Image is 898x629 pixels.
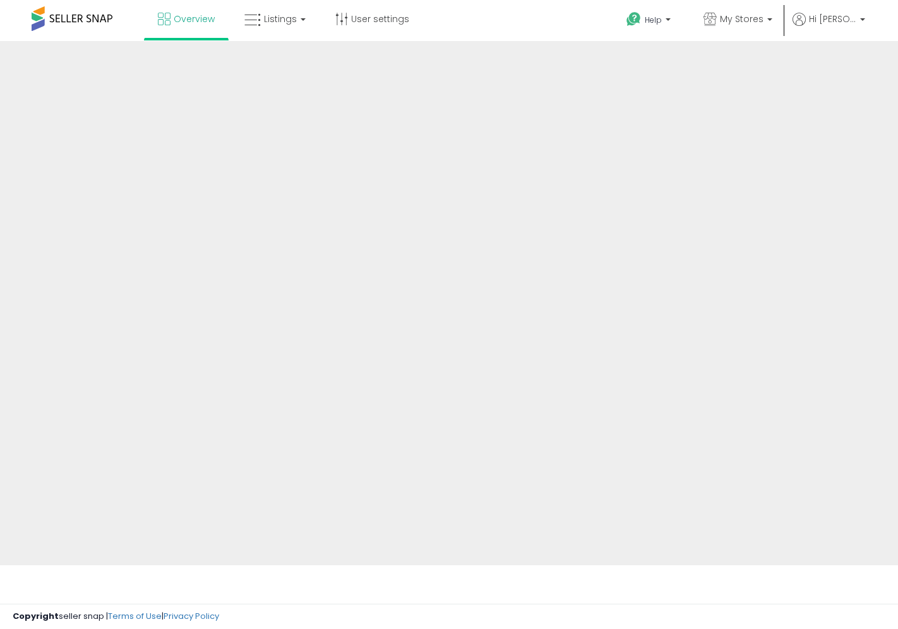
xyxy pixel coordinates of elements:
[645,15,662,25] span: Help
[616,2,683,41] a: Help
[626,11,642,27] i: Get Help
[264,13,297,25] span: Listings
[809,13,856,25] span: Hi [PERSON_NAME]
[720,13,763,25] span: My Stores
[793,13,865,41] a: Hi [PERSON_NAME]
[174,13,215,25] span: Overview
